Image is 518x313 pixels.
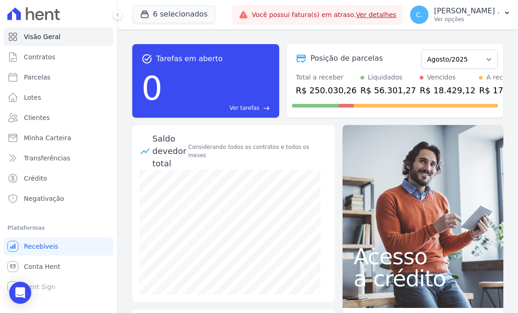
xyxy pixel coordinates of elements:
div: Saldo devedor total [152,132,186,170]
a: Transferências [4,149,113,167]
span: Negativação [24,194,64,203]
span: Minha Carteira [24,133,71,142]
span: Ver tarefas [230,104,259,112]
span: Acesso [354,245,492,267]
span: Contratos [24,52,55,62]
span: task_alt [141,53,152,64]
a: Visão Geral [4,28,113,46]
a: Minha Carteira [4,129,113,147]
div: A receber [486,73,518,82]
a: Contratos [4,48,113,66]
span: Parcelas [24,73,51,82]
div: Open Intercom Messenger [9,282,31,304]
div: Posição de parcelas [310,53,383,64]
button: 6 selecionados [132,6,215,23]
span: a crédito [354,267,492,290]
p: [PERSON_NAME] . [434,6,500,16]
div: Plataformas [7,222,110,233]
button: C. [PERSON_NAME] . Ver opções [403,2,518,28]
span: Você possui fatura(s) em atraso. [252,10,396,20]
div: 0 [141,64,163,112]
p: Ver opções [434,16,500,23]
span: Crédito [24,174,47,183]
a: Lotes [4,88,113,107]
a: Recebíveis [4,237,113,256]
span: Tarefas em aberto [156,53,223,64]
div: R$ 18.429,12 [420,84,475,97]
div: Vencidos [427,73,456,82]
a: Crédito [4,169,113,188]
span: east [263,105,270,112]
span: Transferências [24,154,70,163]
a: Negativação [4,189,113,208]
span: Lotes [24,93,41,102]
div: R$ 250.030,26 [296,84,357,97]
div: Liquidados [368,73,403,82]
a: Ver detalhes [356,11,396,18]
a: Conta Hent [4,257,113,276]
span: Recebíveis [24,242,58,251]
span: Visão Geral [24,32,61,41]
span: Conta Hent [24,262,60,271]
div: Total a receber [296,73,357,82]
a: Ver tarefas east [166,104,270,112]
div: Considerando todos os contratos e todos os meses [188,143,327,159]
div: R$ 56.301,27 [360,84,416,97]
a: Clientes [4,108,113,127]
span: C. [416,11,422,18]
a: Parcelas [4,68,113,86]
span: Clientes [24,113,50,122]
